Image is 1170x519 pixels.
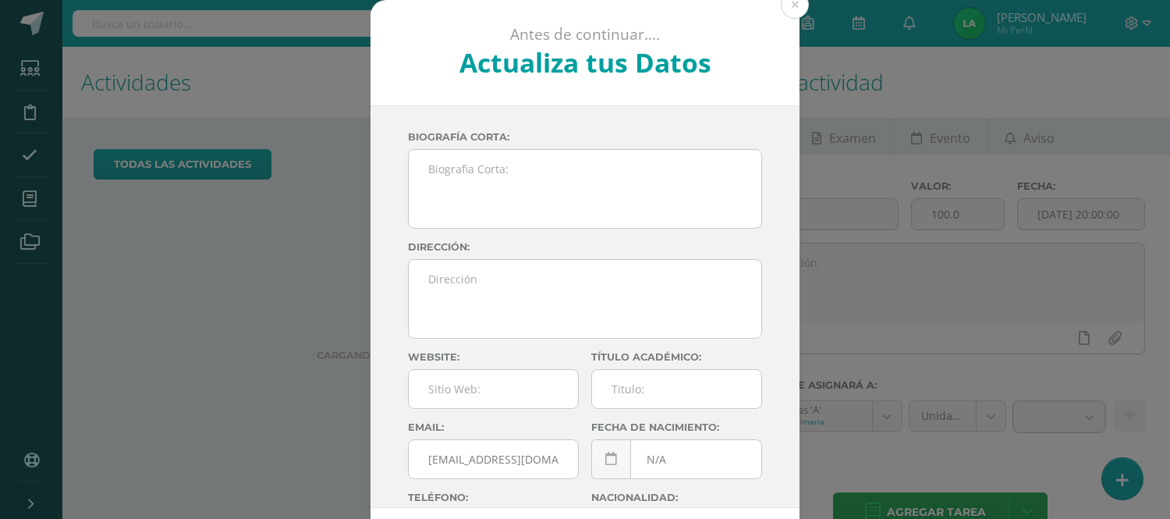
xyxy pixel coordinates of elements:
[413,44,758,80] h2: Actualiza tus Datos
[409,370,578,408] input: Sitio Web:
[408,351,579,363] label: Website:
[413,25,758,44] p: Antes de continuar....
[409,440,578,478] input: Correo Electronico:
[408,421,579,433] label: Email:
[591,492,762,503] label: Nacionalidad:
[592,440,761,478] input: Fecha de Nacimiento:
[591,421,762,433] label: Fecha de nacimiento:
[408,131,762,143] label: Biografía corta:
[592,370,761,408] input: Titulo:
[408,241,762,253] label: Dirección:
[591,351,762,363] label: Título académico:
[408,492,579,503] label: Teléfono:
